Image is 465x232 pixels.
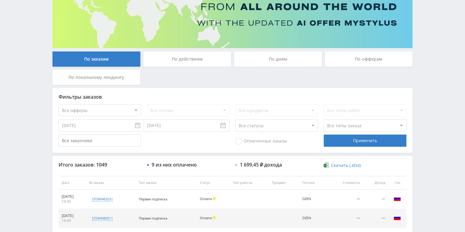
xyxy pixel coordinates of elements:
[327,209,363,228] td: —
[327,190,363,209] td: —
[59,135,141,147] input: Все заказчики
[52,51,140,67] div: По заказам
[394,214,401,221] img: rus.png
[52,70,140,85] div: По локальному лендингу
[299,176,327,190] th: Потоки
[139,197,167,201] span: Первая подписка
[388,176,406,190] th: Гео
[394,195,401,202] img: rus.png
[86,176,136,190] th: № заказа
[230,176,269,190] th: Тип работы
[136,176,197,190] th: Тип заказа
[139,216,167,220] span: Первая подписка
[324,162,360,168] a: Скачать (.xlsx)
[152,162,197,167] div: 9 из них оплачено
[269,176,299,190] th: Предмет
[302,197,324,201] div: DZEN
[200,216,212,220] span: Оплата
[59,94,406,100] div: Фильтры заказов
[197,176,230,190] th: Статус
[143,51,231,67] div: По действиям
[327,176,363,190] th: Стоимость
[62,194,83,199] div: [DATE]
[325,51,413,67] div: По офферам
[92,197,113,202] div: std#9483531
[235,138,287,144] span: Оплаченные заказы
[324,162,329,168] img: xlsx
[213,197,216,200] span: Холд
[59,162,141,167] div: Итого заказов: 1049
[234,51,322,67] div: По дням
[200,196,212,201] span: Оплата
[363,209,388,228] td: —
[363,176,388,190] th: Доход
[302,216,324,220] div: DZEN
[62,199,83,204] div: 19:45
[324,135,406,147] div: Применить
[213,216,216,219] span: Холд
[240,162,282,167] div: 1 699,45 ₽ дохода
[62,213,83,218] div: [DATE]
[331,163,361,168] span: Скачать (.xlsx)
[59,176,86,190] th: Дата
[363,190,388,209] td: —
[92,216,113,221] div: std#9483511
[62,218,83,223] div: 19:45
